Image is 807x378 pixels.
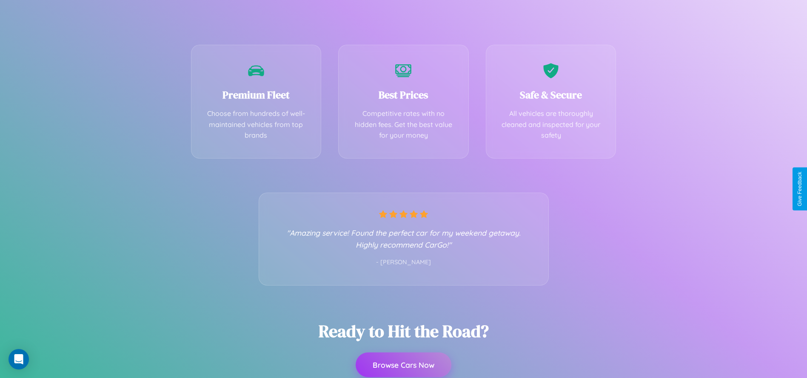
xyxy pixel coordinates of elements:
p: Competitive rates with no hidden fees. Get the best value for your money [351,108,456,141]
p: All vehicles are thoroughly cleaned and inspected for your safety [499,108,603,141]
div: Open Intercom Messenger [9,349,29,369]
h3: Premium Fleet [204,88,308,102]
p: Choose from hundreds of well-maintained vehicles from top brands [204,108,308,141]
h2: Ready to Hit the Road? [319,320,489,343]
h3: Safe & Secure [499,88,603,102]
p: "Amazing service! Found the perfect car for my weekend getaway. Highly recommend CarGo!" [276,227,531,251]
p: - [PERSON_NAME] [276,257,531,268]
div: Give Feedback [797,172,803,206]
button: Browse Cars Now [356,352,451,377]
h3: Best Prices [351,88,456,102]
